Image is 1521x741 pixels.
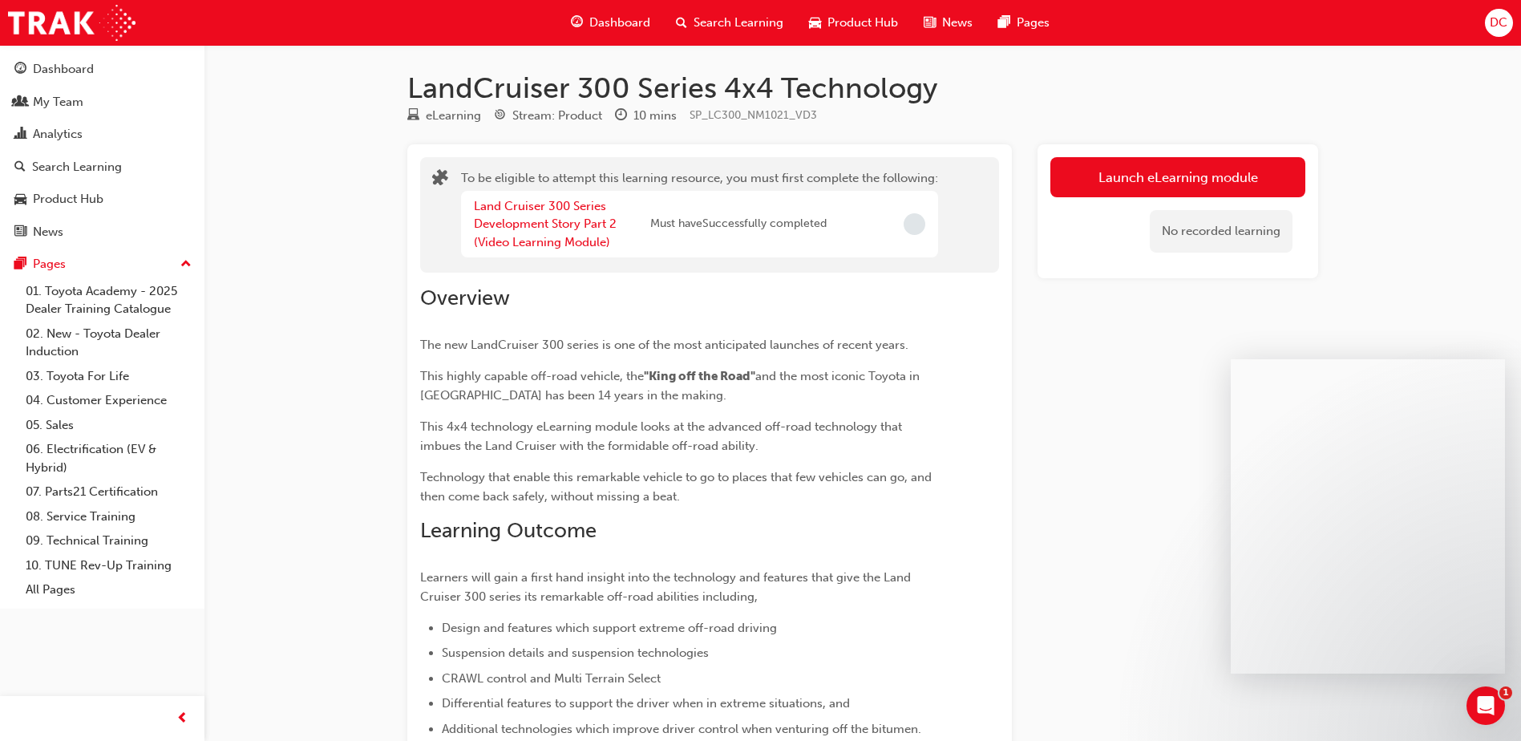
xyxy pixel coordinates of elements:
[426,107,481,125] div: eLearning
[615,106,677,126] div: Duration
[407,106,481,126] div: Type
[420,419,905,453] span: This 4x4 technology eLearning module looks at the advanced off-road technology that imbues the La...
[6,152,198,182] a: Search Learning
[1466,686,1505,725] iframe: Intercom live chat
[420,570,914,604] span: Learners will gain a first hand insight into the technology and features that give the Land Cruis...
[1231,359,1505,674] iframe: Intercom live chat message
[19,504,198,529] a: 08. Service Training
[6,184,198,214] a: Product Hub
[663,6,796,39] a: search-iconSearch Learning
[14,95,26,110] span: people-icon
[809,13,821,33] span: car-icon
[676,13,687,33] span: search-icon
[512,107,602,125] div: Stream: Product
[420,338,908,352] span: The new LandCruiser 300 series is one of the most anticipated launches of recent years.
[1499,686,1512,699] span: 1
[1017,14,1050,32] span: Pages
[19,577,198,602] a: All Pages
[33,255,66,273] div: Pages
[694,14,783,32] span: Search Learning
[14,257,26,272] span: pages-icon
[461,169,938,261] div: To be eligible to attempt this learning resource, you must first complete the following:
[924,13,936,33] span: news-icon
[911,6,985,39] a: news-iconNews
[442,722,921,736] span: Additional technologies which improve driver control when venturing off the bitumen.
[420,470,935,504] span: Technology that enable this remarkable vehicle to go to places that few vehicles can go, and then...
[796,6,911,39] a: car-iconProduct Hub
[19,388,198,413] a: 04. Customer Experience
[6,87,198,117] a: My Team
[33,190,103,209] div: Product Hub
[33,125,83,144] div: Analytics
[32,158,122,176] div: Search Learning
[19,437,198,480] a: 06. Electrification (EV & Hybrid)
[19,528,198,553] a: 09. Technical Training
[494,106,602,126] div: Stream
[690,108,817,122] span: Learning resource code
[1485,9,1513,37] button: DC
[420,285,510,310] span: Overview
[180,254,192,275] span: up-icon
[14,128,26,142] span: chart-icon
[571,13,583,33] span: guage-icon
[1490,14,1507,32] span: DC
[14,63,26,77] span: guage-icon
[6,119,198,149] a: Analytics
[33,93,83,111] div: My Team
[998,13,1010,33] span: pages-icon
[407,71,1318,106] h1: LandCruiser 300 Series 4x4 Technology
[420,518,597,543] span: Learning Outcome
[8,5,136,41] img: Trak
[985,6,1062,39] a: pages-iconPages
[432,171,448,189] span: puzzle-icon
[589,14,650,32] span: Dashboard
[942,14,973,32] span: News
[6,55,198,84] a: Dashboard
[1050,157,1305,197] button: Launch eLearning module
[176,709,188,729] span: prev-icon
[420,369,644,383] span: This highly capable off-road vehicle, the
[420,369,923,403] span: and the most iconic Toyota in [GEOGRAPHIC_DATA] has been 14 years in the making.
[6,51,198,249] button: DashboardMy TeamAnalyticsSearch LearningProduct HubNews
[474,199,617,249] a: Land Cruiser 300 Series Development Story Part 2 (Video Learning Module)
[14,160,26,175] span: search-icon
[19,480,198,504] a: 07. Parts21 Certification
[827,14,898,32] span: Product Hub
[33,223,63,241] div: News
[33,60,94,79] div: Dashboard
[442,696,850,711] span: Differential features to support the driver when in extreme situations, and
[615,109,627,123] span: clock-icon
[14,225,26,240] span: news-icon
[19,322,198,364] a: 02. New - Toyota Dealer Induction
[558,6,663,39] a: guage-iconDashboard
[19,553,198,578] a: 10. TUNE Rev-Up Training
[904,213,925,235] span: Incomplete
[19,364,198,389] a: 03. Toyota For Life
[633,107,677,125] div: 10 mins
[6,217,198,247] a: News
[19,413,198,438] a: 05. Sales
[6,249,198,279] button: Pages
[442,646,709,660] span: Suspension details and suspension technologies
[644,369,755,383] span: "King off the Road"
[442,671,661,686] span: CRAWL control and Multi Terrain Select
[19,279,198,322] a: 01. Toyota Academy - 2025 Dealer Training Catalogue
[650,215,827,233] span: Must have Successfully completed
[14,192,26,207] span: car-icon
[442,621,777,635] span: Design and features which support extreme off-road driving
[1150,210,1292,253] div: No recorded learning
[494,109,506,123] span: target-icon
[407,109,419,123] span: learningResourceType_ELEARNING-icon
